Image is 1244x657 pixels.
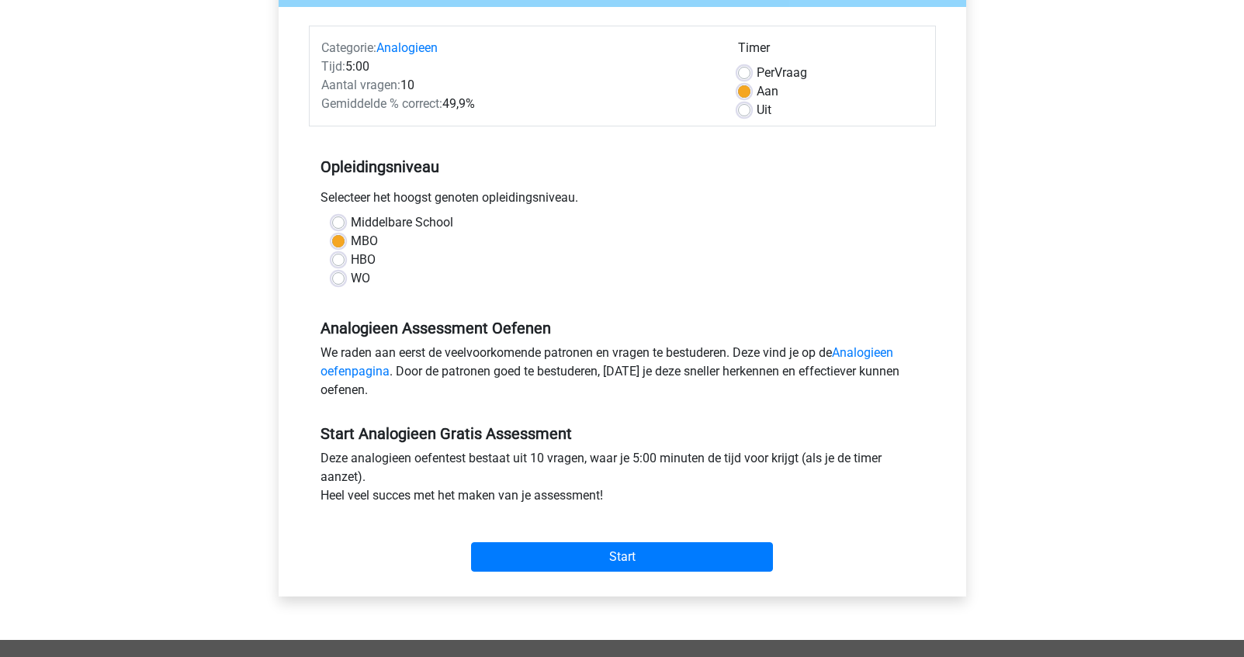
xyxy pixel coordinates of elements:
[757,101,771,119] label: Uit
[309,344,936,406] div: We raden aan eerst de veelvoorkomende patronen en vragen te bestuderen. Deze vind je op de . Door...
[471,542,773,572] input: Start
[757,65,774,80] span: Per
[757,64,807,82] label: Vraag
[757,82,778,101] label: Aan
[321,151,924,182] h5: Opleidingsniveau
[351,213,453,232] label: Middelbare School
[351,269,370,288] label: WO
[321,78,400,92] span: Aantal vragen:
[321,59,345,74] span: Tijd:
[321,424,924,443] h5: Start Analogieen Gratis Assessment
[321,96,442,111] span: Gemiddelde % correct:
[351,232,378,251] label: MBO
[310,76,726,95] div: 10
[738,39,923,64] div: Timer
[310,95,726,113] div: 49,9%
[309,188,936,213] div: Selecteer het hoogst genoten opleidingsniveau.
[321,40,376,55] span: Categorie:
[309,449,936,511] div: Deze analogieen oefentest bestaat uit 10 vragen, waar je 5:00 minuten de tijd voor krijgt (als je...
[351,251,376,269] label: HBO
[321,319,924,337] h5: Analogieen Assessment Oefenen
[376,40,438,55] a: Analogieen
[310,57,726,76] div: 5:00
